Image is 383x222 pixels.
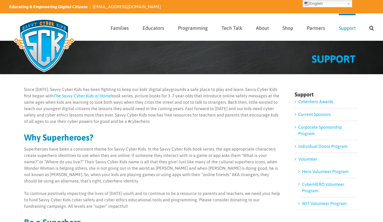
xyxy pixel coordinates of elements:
[282,14,293,40] a: Shop
[339,14,356,40] a: Support
[295,92,359,97] h4: Support
[312,53,356,65] span: SUPPORT
[9,4,88,9] i: Educating & Empowering Digital Citizens
[256,26,269,30] span: About
[111,14,374,40] nav: Main Menu
[298,144,348,149] a: Individual Donor Program
[111,26,129,30] span: Families
[143,14,164,40] a: Educators
[298,157,317,161] a: Volunteer
[282,26,293,30] span: Shop
[9,15,79,76] img: Savvy Cyber Kids Logo
[298,112,331,117] a: Current Sponsors
[24,146,282,184] p: Superheroes have been a consistent theme for Savvy Cyber Kids. In the Savvy Cyber Kids book serie...
[304,1,309,6] img: en
[178,26,208,30] span: Programming
[24,133,282,142] h2: Why Superheroes?
[339,26,356,30] span: Support
[143,26,164,30] span: Educators
[307,14,325,40] a: Partners
[24,86,282,125] p: Since [DATE], Savvy Cyber Kids has been fighting to keep our kids’ digital playgrounds a safe pla...
[302,201,347,206] a: WIT Volunteer Program
[111,14,129,40] a: Families
[54,93,111,98] a: The Savvy Cyber Kids at Home
[302,182,344,193] a: CyberHERO Volunteer Program
[93,4,161,9] a: [EMAIL_ADDRESS][DOMAIN_NAME]
[222,26,242,30] span: Tech Talk
[298,99,333,104] a: Cyberhero Awards
[302,169,349,174] a: Hero Volunteer Program
[307,26,325,30] span: Partners
[298,125,342,136] a: Corporate Sponsorship Program
[178,14,208,40] a: Programming
[222,14,242,40] a: Tech Talk
[24,190,282,210] p: To continue positively impacting the lives of [DATE] youth and to continue to be a resource to pa...
[256,14,269,40] a: About
[369,14,374,40] a: Search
